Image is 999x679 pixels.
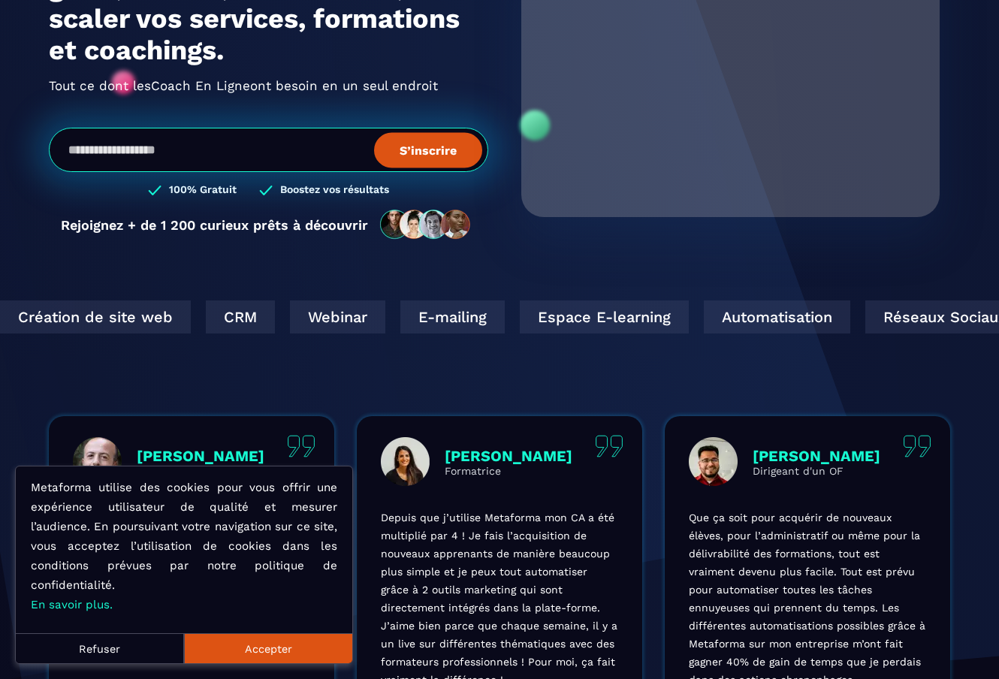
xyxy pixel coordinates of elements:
div: CRM [206,300,275,333]
img: quote [903,435,931,457]
button: Refuser [16,633,184,663]
h3: Boostez vos résultats [280,183,389,198]
img: profile [73,437,122,486]
p: Metaforma utilise des cookies pour vous offrir une expérience utilisateur de qualité et mesurer l... [31,478,337,614]
span: Coach En Ligne [151,74,250,98]
p: Coach [137,465,264,477]
p: Dirigeant d'un OF [753,465,880,477]
p: [PERSON_NAME] [137,447,264,465]
img: profile [381,437,430,486]
h3: 100% Gratuit [169,183,237,198]
img: quote [287,435,315,457]
p: Formatrice [445,465,572,477]
img: profile [689,437,738,486]
p: [PERSON_NAME] [753,447,880,465]
a: En savoir plus. [31,598,113,611]
div: Webinar [290,300,385,333]
div: Espace E-learning [520,300,689,333]
button: Accepter [184,633,352,663]
button: S’inscrire [374,132,482,167]
img: checked [148,183,161,198]
p: Rejoignez + de 1 200 curieux prêts à découvrir [61,217,368,233]
img: checked [259,183,273,198]
p: [PERSON_NAME] [445,447,572,465]
h2: Tout ce dont les ont besoin en un seul endroit [49,74,488,98]
div: Automatisation [704,300,850,333]
div: E-mailing [400,300,505,333]
img: quote [595,435,623,457]
img: community-people [376,209,476,240]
